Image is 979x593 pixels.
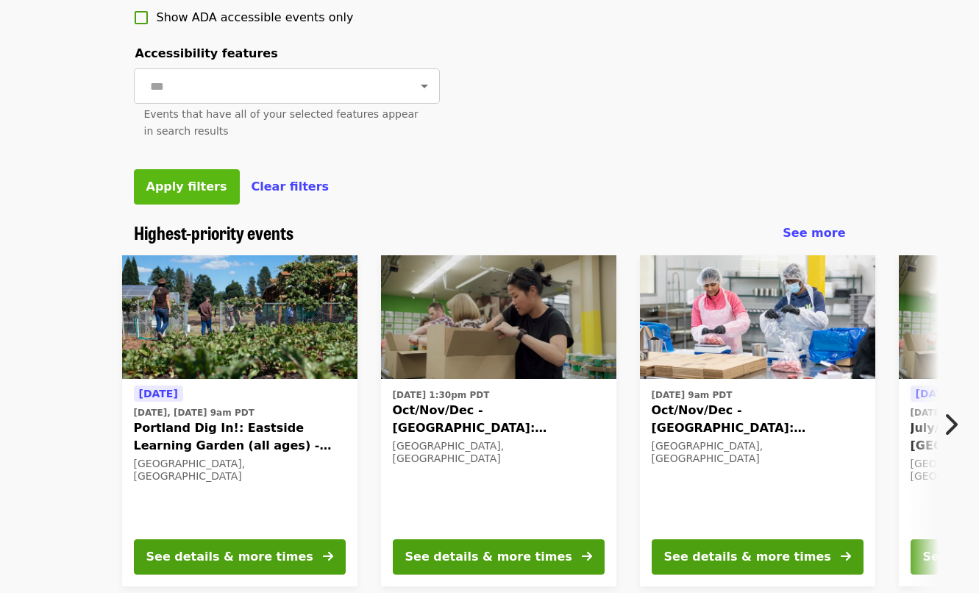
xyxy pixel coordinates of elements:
img: Portland Dig In!: Eastside Learning Garden (all ages) - Aug/Sept/Oct organized by Oregon Food Bank [122,255,357,379]
a: See details for "Portland Dig In!: Eastside Learning Garden (all ages) - Aug/Sept/Oct" [122,255,357,586]
i: arrow-right icon [841,550,851,564]
span: Highest-priority events [134,219,293,245]
button: See details & more times [652,539,864,575]
time: [DATE] 1:30pm PDT [393,388,490,402]
time: [DATE] 9am PDT [652,388,733,402]
a: See more [783,224,845,242]
button: See details & more times [393,539,605,575]
span: Oct/Nov/Dec - [GEOGRAPHIC_DATA]: Repack/Sort (age [DEMOGRAPHIC_DATA]+) [393,402,605,437]
span: Portland Dig In!: Eastside Learning Garden (all ages) - Aug/Sept/Oct [134,419,346,455]
button: Next item [930,404,979,445]
div: See details & more times [405,548,572,566]
span: Show ADA accessible events only [157,10,354,24]
div: [GEOGRAPHIC_DATA], [GEOGRAPHIC_DATA] [652,440,864,465]
button: Clear filters [252,178,330,196]
i: arrow-right icon [323,550,333,564]
div: [GEOGRAPHIC_DATA], [GEOGRAPHIC_DATA] [393,440,605,465]
i: chevron-right icon [943,411,958,438]
button: Apply filters [134,169,240,205]
img: Oct/Nov/Dec - Portland: Repack/Sort (age 8+) organized by Oregon Food Bank [381,255,616,379]
div: Highest-priority events [122,222,858,244]
span: Oct/Nov/Dec - [GEOGRAPHIC_DATA]: Repack/Sort (age [DEMOGRAPHIC_DATA]+) [652,402,864,437]
a: See details for "Oct/Nov/Dec - Beaverton: Repack/Sort (age 10+)" [640,255,875,586]
img: Oct/Nov/Dec - Beaverton: Repack/Sort (age 10+) organized by Oregon Food Bank [640,255,875,379]
time: [DATE], [DATE] 9am PDT [134,406,254,419]
span: Events that have all of your selected features appear in search results [144,108,419,137]
span: Accessibility features [135,46,278,60]
button: Open [414,76,435,96]
span: See more [783,226,845,240]
div: See details & more times [664,548,831,566]
div: See details & more times [146,548,313,566]
button: See details & more times [134,539,346,575]
span: [DATE] [139,388,178,400]
a: See details for "Oct/Nov/Dec - Portland: Repack/Sort (age 8+)" [381,255,616,586]
i: arrow-right icon [582,550,592,564]
span: Clear filters [252,180,330,193]
a: Highest-priority events [134,222,293,244]
span: Apply filters [146,180,227,193]
div: [GEOGRAPHIC_DATA], [GEOGRAPHIC_DATA] [134,458,346,483]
